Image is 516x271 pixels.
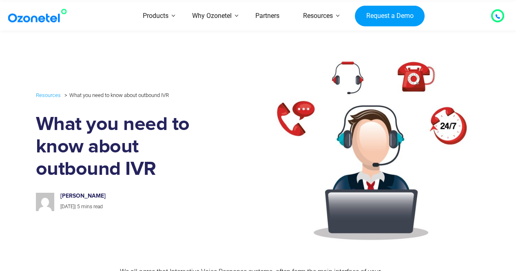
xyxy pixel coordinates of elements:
[36,90,61,100] a: Resources
[60,204,75,209] span: [DATE]
[81,204,103,209] span: mins read
[291,2,345,31] a: Resources
[36,113,221,181] h1: What you need to know about outbound IVR
[60,203,213,212] p: |
[355,5,425,26] a: Request a Demo
[77,204,80,209] span: 5
[36,193,54,211] img: 4b37bf29a85883ff6b7148a8970fe41aab027afb6e69c8ab3d6dde174307cbd0
[131,2,180,31] a: Products
[180,2,244,31] a: Why Ozonetel
[60,193,213,200] h6: [PERSON_NAME]
[244,2,291,31] a: Partners
[62,90,169,100] li: What you need to know about outbound IVR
